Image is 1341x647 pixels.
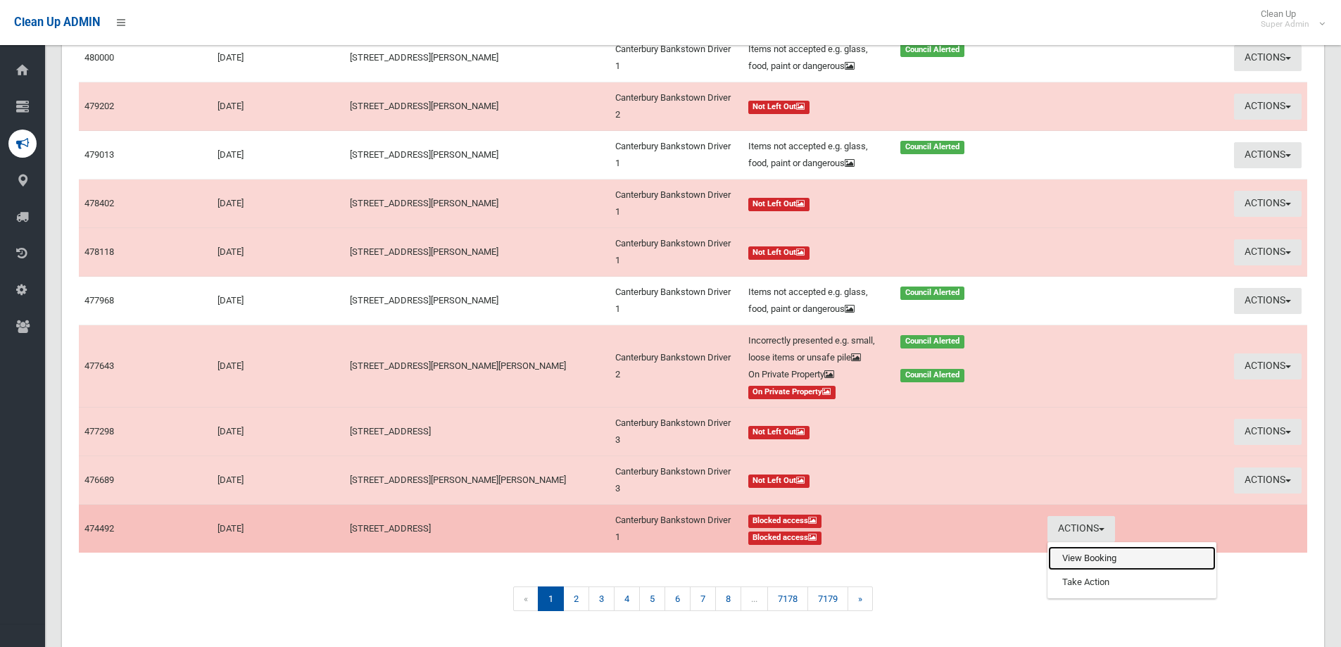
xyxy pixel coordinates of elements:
div: Items not accepted e.g. glass, food, paint or dangerous [740,284,893,318]
td: Canterbury Bankstown Driver 1 [610,228,743,277]
td: [DATE] [212,277,345,325]
span: Blocked access [748,515,822,528]
button: Actions [1234,94,1302,120]
span: 1 [538,586,564,611]
td: [DATE] [212,228,345,277]
div: Items not accepted e.g. glass, food, paint or dangerous [740,41,893,75]
span: Council Alerted [900,287,964,300]
a: 4 [614,586,640,611]
td: Canterbury Bankstown Driver 1 [610,505,743,553]
a: 477968 [84,295,114,306]
td: [DATE] [212,82,345,131]
span: Blocked access [748,532,822,545]
a: 7 [690,586,716,611]
button: Actions [1234,467,1302,494]
td: Canterbury Bankstown Driver 1 [610,33,743,82]
div: Incorrectly presented e.g. small, loose items or unsafe pile [740,332,893,366]
td: Canterbury Bankstown Driver 3 [610,408,743,456]
td: [STREET_ADDRESS][PERSON_NAME] [344,228,610,277]
small: Super Admin [1261,19,1309,30]
a: 2 [563,586,589,611]
button: Actions [1234,239,1302,265]
a: 478118 [84,246,114,257]
td: [DATE] [212,33,345,82]
span: Clean Up [1254,8,1323,30]
span: Council Alerted [900,369,964,382]
span: Council Alerted [900,335,964,348]
td: [DATE] [212,456,345,505]
button: Actions [1234,191,1302,217]
a: 478402 [84,198,114,208]
button: Actions [1234,142,1302,168]
a: Take Action [1048,570,1216,594]
a: 480000 [84,52,114,63]
td: [STREET_ADDRESS][PERSON_NAME] [344,33,610,82]
a: 479202 [84,101,114,111]
td: [STREET_ADDRESS][PERSON_NAME] [344,180,610,228]
button: Actions [1047,516,1115,542]
td: [DATE] [212,408,345,456]
a: » [848,586,873,611]
a: Not Left Out [748,244,1036,260]
span: Council Alerted [900,141,964,154]
a: Not Left Out [748,195,1036,212]
span: Council Alerted [900,44,964,57]
td: [DATE] [212,131,345,180]
td: Canterbury Bankstown Driver 1 [610,277,743,325]
span: Not Left Out [748,246,810,260]
div: On Private Property [740,366,893,383]
a: Items not accepted e.g. glass, food, paint or dangerous Council Alerted [748,138,1036,172]
a: 476689 [84,475,114,485]
td: Canterbury Bankstown Driver 1 [610,131,743,180]
a: Not Left Out [748,98,1036,115]
span: ... [741,586,768,611]
a: Items not accepted e.g. glass, food, paint or dangerous Council Alerted [748,41,1036,75]
button: Actions [1234,45,1302,71]
td: Canterbury Bankstown Driver 2 [610,325,743,408]
td: [DATE] [212,325,345,408]
td: [STREET_ADDRESS] [344,505,610,553]
a: 5 [639,586,665,611]
td: [STREET_ADDRESS][PERSON_NAME] [344,131,610,180]
span: Not Left Out [748,426,810,439]
a: Not Left Out [748,472,1036,489]
a: View Booking [1048,546,1216,570]
span: On Private Property [748,386,836,399]
span: « [513,586,539,611]
a: Blocked access Blocked access [748,512,1036,546]
span: Not Left Out [748,475,810,488]
a: 8 [715,586,741,611]
a: 479013 [84,149,114,160]
td: [STREET_ADDRESS][PERSON_NAME][PERSON_NAME] [344,456,610,505]
td: Canterbury Bankstown Driver 1 [610,180,743,228]
a: 477298 [84,426,114,436]
span: Not Left Out [748,101,810,114]
button: Actions [1234,288,1302,314]
td: [STREET_ADDRESS][PERSON_NAME] [344,277,610,325]
a: 6 [665,586,691,611]
a: 474492 [84,523,114,534]
td: [STREET_ADDRESS] [344,408,610,456]
td: [DATE] [212,505,345,553]
a: Incorrectly presented e.g. small, loose items or unsafe pile Council Alerted On Private Property ... [748,332,1036,400]
td: Canterbury Bankstown Driver 2 [610,82,743,131]
a: 7178 [767,586,808,611]
td: Canterbury Bankstown Driver 3 [610,456,743,505]
td: [STREET_ADDRESS][PERSON_NAME] [344,82,610,131]
td: [STREET_ADDRESS][PERSON_NAME][PERSON_NAME] [344,325,610,408]
div: Items not accepted e.g. glass, food, paint or dangerous [740,138,893,172]
a: 477643 [84,360,114,371]
a: 3 [588,586,615,611]
a: 7179 [807,586,848,611]
button: Actions [1234,353,1302,379]
button: Actions [1234,419,1302,445]
span: Clean Up ADMIN [14,15,100,29]
a: Items not accepted e.g. glass, food, paint or dangerous Council Alerted [748,284,1036,318]
span: Not Left Out [748,198,810,211]
a: Not Left Out [748,423,1036,440]
td: [DATE] [212,180,345,228]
